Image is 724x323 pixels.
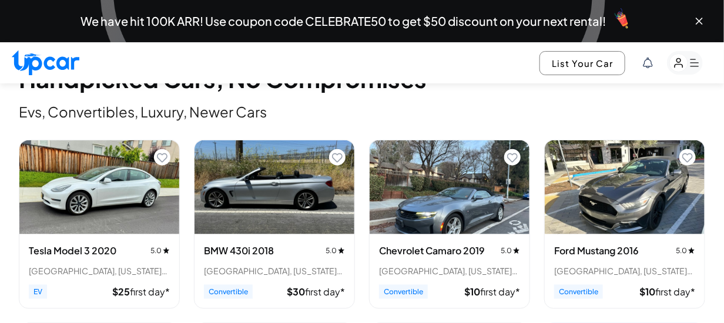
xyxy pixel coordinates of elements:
[112,285,130,298] span: $ 25
[545,140,705,234] img: Ford Mustang 2016
[554,244,639,258] h3: Ford Mustang 2016
[480,285,520,298] span: first day*
[379,244,485,258] h3: Chevrolet Camaro 2019
[19,140,180,309] div: View details for Tesla Model 3 2020
[329,149,346,166] button: Add to favorites
[204,285,253,299] span: Convertible
[370,140,529,234] img: Chevrolet Camaro 2019
[693,15,705,27] button: Close banner
[130,285,170,298] span: first day*
[379,285,428,299] span: Convertible
[29,285,47,299] span: EV
[464,285,480,298] span: $ 10
[19,67,705,90] h2: Handpicked Cars, No Compromises
[676,246,695,255] span: 5.0
[154,149,170,166] button: Add to favorites
[195,140,354,234] img: BMW 430i 2018
[688,247,695,254] img: star
[287,285,305,298] span: $ 30
[539,51,625,75] button: List Your Car
[163,247,170,254] img: star
[379,265,520,277] div: [GEOGRAPHIC_DATA], [US_STATE] • 1 trips
[29,265,170,277] div: [GEOGRAPHIC_DATA], [US_STATE] • 11 trips
[554,265,695,277] div: [GEOGRAPHIC_DATA], [US_STATE] • 3 trips
[369,140,530,309] div: View details for Chevrolet Camaro 2019
[150,246,170,255] span: 5.0
[679,149,696,166] button: Add to favorites
[19,140,179,234] img: Tesla Model 3 2020
[194,140,355,309] div: View details for BMW 430i 2018
[554,285,603,299] span: Convertible
[204,244,274,258] h3: BMW 430i 2018
[81,15,606,27] span: We have hit 100K ARR! Use coupon code CELEBRATE50 to get $50 discount on your next rental!
[305,285,345,298] span: first day*
[501,246,520,255] span: 5.0
[204,265,345,277] div: [GEOGRAPHIC_DATA], [US_STATE] • 14 trips
[504,149,521,166] button: Add to favorites
[12,50,79,75] img: Upcar Logo
[639,285,655,298] span: $ 10
[655,285,695,298] span: first day*
[513,247,520,254] img: star
[19,102,705,121] p: Evs, Convertibles, Luxury, Newer Cars
[338,247,345,254] img: star
[29,244,116,258] h3: Tesla Model 3 2020
[544,140,705,309] div: View details for Ford Mustang 2016
[326,246,345,255] span: 5.0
